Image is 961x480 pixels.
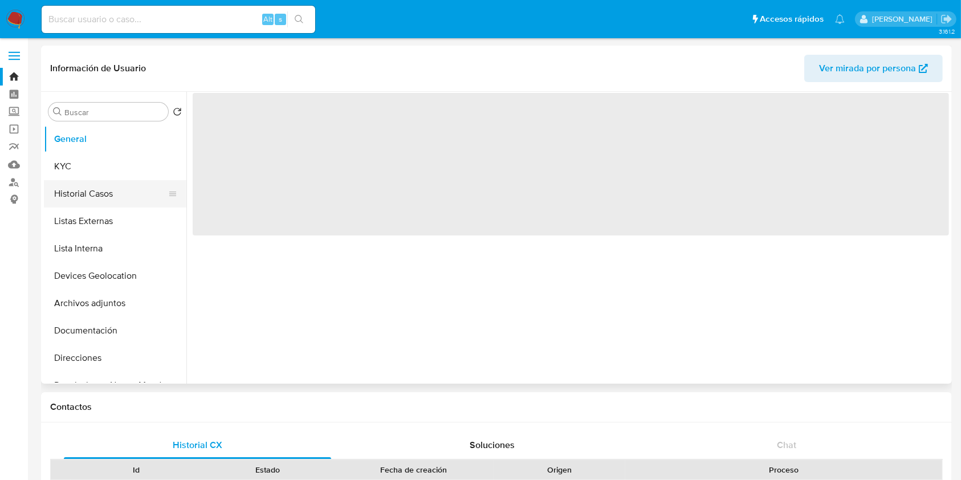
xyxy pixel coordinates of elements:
span: Accesos rápidos [760,13,824,25]
input: Buscar usuario o caso... [42,12,315,27]
div: Estado [210,464,326,475]
button: Direcciones [44,344,186,372]
span: Soluciones [470,438,515,451]
div: Id [79,464,194,475]
span: Historial CX [173,438,222,451]
p: alan.cervantesmartinez@mercadolibre.com.mx [872,14,936,25]
button: Buscar [53,107,62,116]
button: Lista Interna [44,235,186,262]
button: Ver mirada por persona [804,55,943,82]
span: Alt [263,14,272,25]
h1: Contactos [50,401,943,413]
button: Devices Geolocation [44,262,186,290]
button: Archivos adjuntos [44,290,186,317]
button: General [44,125,186,153]
a: Notificaciones [835,14,845,24]
button: Restricciones Nuevo Mundo [44,372,186,399]
button: Documentación [44,317,186,344]
div: Origen [502,464,617,475]
button: Historial Casos [44,180,177,208]
div: Fecha de creación [341,464,486,475]
button: search-icon [287,11,311,27]
a: Salir [940,13,952,25]
h1: Información de Usuario [50,63,146,74]
input: Buscar [64,107,164,117]
span: s [279,14,282,25]
button: KYC [44,153,186,180]
span: Ver mirada por persona [819,55,916,82]
div: Proceso [633,464,934,475]
span: Chat [777,438,796,451]
button: Listas Externas [44,208,186,235]
button: Volver al orden por defecto [173,107,182,120]
span: ‌ [193,93,949,235]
